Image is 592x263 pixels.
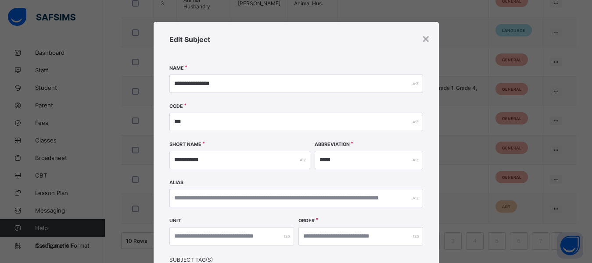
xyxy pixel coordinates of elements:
label: Unit [169,218,181,224]
div: × [422,31,430,46]
label: Alias [169,180,183,185]
label: Abbreviation [315,142,350,147]
span: Edit Subject [169,35,210,44]
label: Order [298,218,315,224]
label: Short Name [169,142,201,147]
span: Subject Tag(s) [169,256,423,263]
label: Name [169,65,184,71]
label: Code [169,103,183,109]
